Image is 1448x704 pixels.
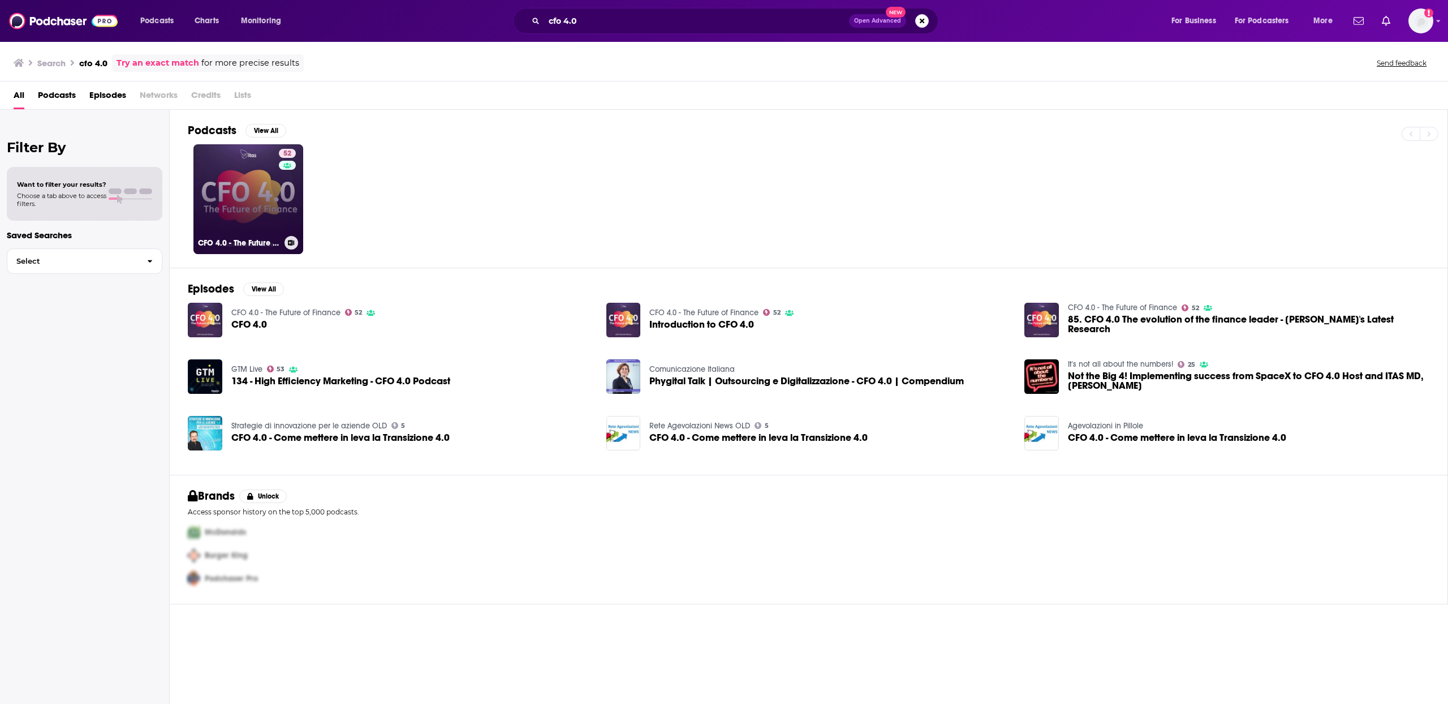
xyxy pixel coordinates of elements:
[231,421,387,431] a: Strategie di innovazione per le aziende OLD
[183,544,205,567] img: Second Pro Logo
[231,320,267,329] span: CFO 4.0
[345,309,363,316] a: 52
[245,124,286,138] button: View All
[9,10,118,32] a: Podchaser - Follow, Share and Rate Podcasts
[1377,11,1395,31] a: Show notifications dropdown
[1068,315,1429,334] span: 85. CFO 4.0 The evolution of the finance leader - [PERSON_NAME]'s Latest Research
[231,364,262,374] a: GTM Live
[763,309,781,316] a: 52
[1163,12,1230,30] button: open menu
[188,416,222,450] img: CFO 4.0 - Come mettere in leva la Transizione 4.0
[205,527,246,537] span: McDonalds
[401,423,405,428] span: 5
[243,282,284,296] button: View All
[241,13,281,29] span: Monitoring
[183,521,205,544] img: First Pro Logo
[188,303,222,337] img: CFO 4.0
[37,58,66,68] h3: Search
[765,423,769,428] span: 5
[1178,361,1195,368] a: 25
[1313,13,1333,29] span: More
[649,308,759,317] a: CFO 4.0 - The Future of Finance
[205,574,258,583] span: Podchaser Pro
[1068,303,1177,312] a: CFO 4.0 - The Future of Finance
[1235,13,1289,29] span: For Podcasters
[854,18,901,24] span: Open Advanced
[140,86,178,109] span: Networks
[1024,303,1059,337] img: 85. CFO 4.0 The evolution of the finance leader - Sage's Latest Research
[355,310,362,315] span: 52
[7,257,138,265] span: Select
[1188,362,1195,367] span: 25
[649,320,754,329] a: Introduction to CFO 4.0
[205,551,248,560] span: Burger King
[649,433,868,443] a: CFO 4.0 - Come mettere in leva la Transizione 4.0
[1192,306,1199,311] span: 52
[233,12,296,30] button: open menu
[14,86,24,109] a: All
[1024,416,1059,450] img: CFO 4.0 - Come mettere in leva la Transizione 4.0
[1068,433,1286,443] a: CFO 4.0 - Come mettere in leva la Transizione 4.0
[1349,11,1368,31] a: Show notifications dropdown
[1227,12,1305,30] button: open menu
[187,12,226,30] a: Charts
[606,416,641,450] img: CFO 4.0 - Come mettere in leva la Transizione 4.0
[1068,315,1429,334] a: 85. CFO 4.0 The evolution of the finance leader - Sage's Latest Research
[132,12,188,30] button: open menu
[231,433,450,443] a: CFO 4.0 - Come mettere in leva la Transizione 4.0
[649,376,964,386] a: Phygital Talk | Outsourcing e Digitalizzazione - CFO 4.0 | Compendium
[606,359,641,394] img: Phygital Talk | Outsourcing e Digitalizzazione - CFO 4.0 | Compendium
[188,508,1429,516] p: Access sponsor history on the top 5,000 podcasts.
[198,238,280,248] h3: CFO 4.0 - The Future of Finance
[277,367,285,372] span: 53
[279,149,296,158] a: 52
[544,12,849,30] input: Search podcasts, credits, & more...
[1408,8,1433,33] button: Show profile menu
[649,421,750,431] a: Rete Agevolazioni News OLD
[193,144,303,254] a: 52CFO 4.0 - The Future of Finance
[117,57,199,70] a: Try an exact match
[606,303,641,337] img: Introduction to CFO 4.0
[391,422,406,429] a: 5
[239,490,287,503] button: Unlock
[234,86,251,109] span: Lists
[188,123,236,138] h2: Podcasts
[231,376,450,386] span: 134 - High Efficiency Marketing - CFO 4.0 Podcast
[188,359,222,394] img: 134 - High Efficiency Marketing - CFO 4.0 Podcast
[1408,8,1433,33] span: Logged in as systemsteam
[188,282,284,296] a: EpisodesView All
[1373,58,1430,68] button: Send feedback
[1068,371,1429,390] a: Not the Big 4! Implementing success from SpaceX to CFO 4.0 Host and ITAS MD, Hannah Munro
[755,422,769,429] a: 5
[201,57,299,70] span: for more precise results
[1068,359,1173,369] a: It's not all about the numbers!
[38,86,76,109] span: Podcasts
[773,310,781,315] span: 52
[1024,359,1059,394] img: Not the Big 4! Implementing success from SpaceX to CFO 4.0 Host and ITAS MD, Hannah Munro
[1068,421,1143,431] a: Agevolazioni in Pillole
[188,282,234,296] h2: Episodes
[89,86,126,109] a: Episodes
[524,8,949,34] div: Search podcasts, credits, & more...
[7,139,162,156] h2: Filter By
[1171,13,1216,29] span: For Business
[188,489,235,503] h2: Brands
[17,192,106,208] span: Choose a tab above to access filters.
[649,364,735,374] a: Comunicazione Italiana
[191,86,221,109] span: Credits
[1305,12,1347,30] button: open menu
[188,123,286,138] a: PodcastsView All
